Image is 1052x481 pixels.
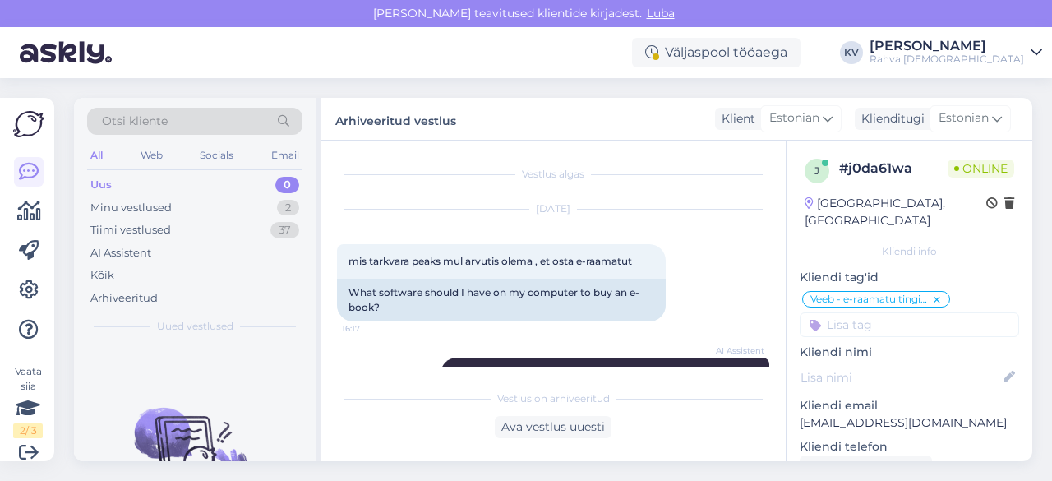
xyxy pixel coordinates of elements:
p: [EMAIL_ADDRESS][DOMAIN_NAME] [800,414,1019,432]
a: [PERSON_NAME]Rahva [DEMOGRAPHIC_DATA] [870,39,1042,66]
div: KV [840,41,863,64]
div: Email [268,145,302,166]
p: Kliendi tag'id [800,269,1019,286]
div: 0 [275,177,299,193]
div: 2 / 3 [13,423,43,438]
div: 2 [277,200,299,216]
span: j [814,164,819,177]
div: Vaata siia [13,364,43,438]
div: [GEOGRAPHIC_DATA], [GEOGRAPHIC_DATA] [805,195,986,229]
div: AI Assistent [90,245,151,261]
p: Kliendi nimi [800,344,1019,361]
span: Estonian [769,109,819,127]
div: Minu vestlused [90,200,172,216]
span: 16:17 [342,322,404,335]
span: AI Assistent [703,345,764,357]
div: All [87,145,106,166]
div: Web [137,145,166,166]
span: mis tarkvara peaks mul arvutis olema , et osta e-raamatut [348,255,632,267]
input: Lisa tag [800,312,1019,337]
div: What software should I have on my computer to buy an e-book? [337,279,666,321]
div: # j0da61wa [839,159,948,178]
div: Kliendi info [800,244,1019,259]
img: Askly Logo [13,111,44,137]
div: Klienditugi [855,110,925,127]
span: Otsi kliente [102,113,168,130]
div: Küsi telefoninumbrit [800,456,932,478]
div: Kõik [90,267,114,284]
p: Kliendi telefon [800,438,1019,456]
span: Luba [642,6,680,21]
p: Kliendi email [800,397,1019,414]
span: Veeb - e-raamatu tingimused [810,294,931,304]
span: Online [948,160,1014,178]
label: Arhiveeritud vestlus [335,108,456,130]
div: 37 [270,222,299,238]
span: Uued vestlused [157,319,233,334]
div: Socials [196,145,237,166]
div: Arhiveeritud [90,290,158,307]
div: Klient [715,110,755,127]
input: Lisa nimi [801,368,1000,386]
div: [PERSON_NAME] [870,39,1024,53]
div: Rahva [DEMOGRAPHIC_DATA] [870,53,1024,66]
div: Ava vestlus uuesti [495,416,611,438]
span: Vestlus on arhiveeritud [497,391,610,406]
span: Estonian [939,109,989,127]
div: [DATE] [337,201,769,216]
div: Vestlus algas [337,167,769,182]
div: Uus [90,177,112,193]
div: Tiimi vestlused [90,222,171,238]
div: Väljaspool tööaega [632,38,801,67]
